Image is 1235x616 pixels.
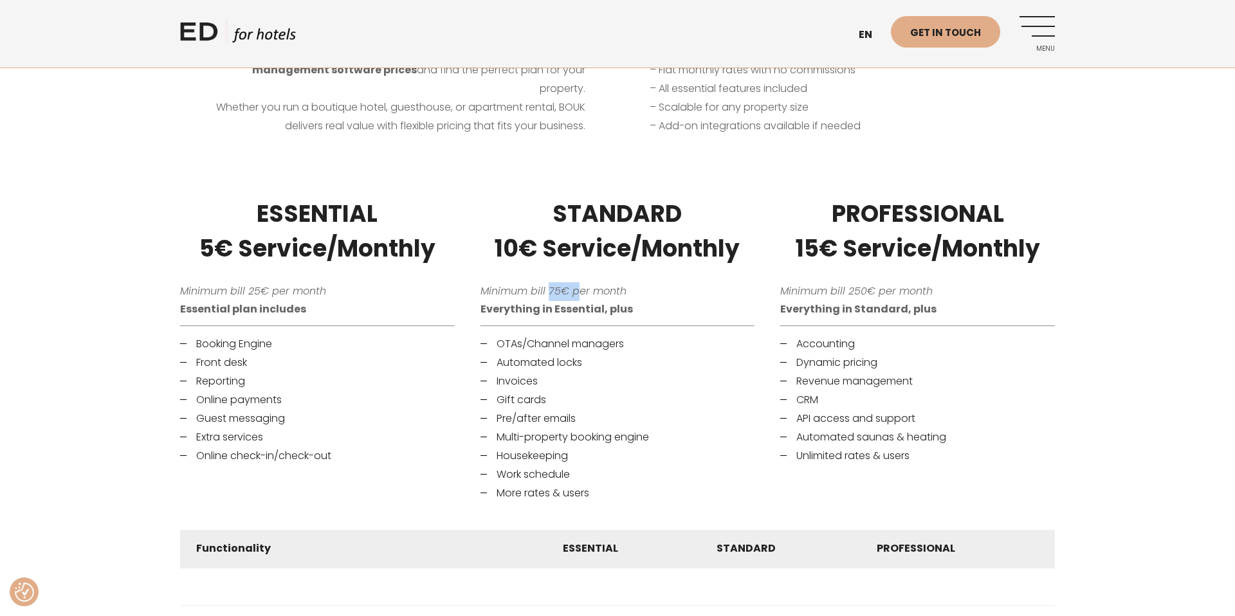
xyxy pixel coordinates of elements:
button: Consent Preferences [15,583,34,602]
li: OTAs/Channel managers [480,336,755,352]
li: Accounting [780,336,1055,352]
li: API access and support [780,411,1055,426]
li: Online payments [180,392,455,408]
li: Automated locks [480,355,755,370]
li: Dynamic pricing [780,355,1055,370]
li: Reporting [180,374,455,389]
li: Pre/after emails [480,411,755,426]
li: Booking Engine [180,336,455,352]
li: Revenue management [780,374,1055,389]
a: en [852,19,891,51]
em: Minimum bill 250€ per month [780,284,933,298]
th: Functionality [180,530,547,568]
li: More rates & users [480,485,755,501]
strong: Everything in Standard, plus [780,302,937,316]
h3: STANDARD 10€ Service/Monthly [480,197,755,266]
p: – Flat monthly rates with no commissions [650,61,1023,80]
a: ED HOTELS [180,19,296,51]
strong: Essential plan includes [180,302,306,316]
p: Ready to take control of your bookings and operations? Explore our and find the perfect plan for ... [212,43,585,136]
p: – Add-on integrations available if needed [650,117,1023,136]
a: Menu [1020,16,1055,51]
h3: ESSENTIAL 5€ Service/Monthly [180,197,455,266]
p: – Scalable for any property size [650,98,1023,117]
li: CRM [780,392,1055,408]
h3: PROFESSIONAL 15€ Service/Monthly [780,197,1055,266]
p: – All essential features included [650,80,1023,98]
li: Extra services [180,430,455,445]
li: Automated saunas & heating [780,430,1055,445]
th: ESSENTIAL [547,530,700,568]
em: Minimum bill 25€ per month [180,284,326,298]
li: Online check-in/check-out [180,448,455,464]
li: Invoices [480,374,755,389]
li: Work schedule [480,467,755,482]
th: PROFESSIONAL [861,530,1055,568]
li: Multi-property booking engine [480,430,755,445]
strong: Everything in Essential, plus [480,302,633,316]
img: Revisit consent button [15,583,34,602]
li: Gift cards [480,392,755,408]
em: Minimum bill 75€ per month [480,284,627,298]
li: Front desk [180,355,455,370]
span: Menu [1020,45,1055,53]
li: Unlimited rates & users [780,448,1055,464]
li: Housekeeping [480,448,755,464]
li: Guest messaging [180,411,455,426]
th: STANDARD [700,530,861,568]
a: Get in touch [891,16,1000,48]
